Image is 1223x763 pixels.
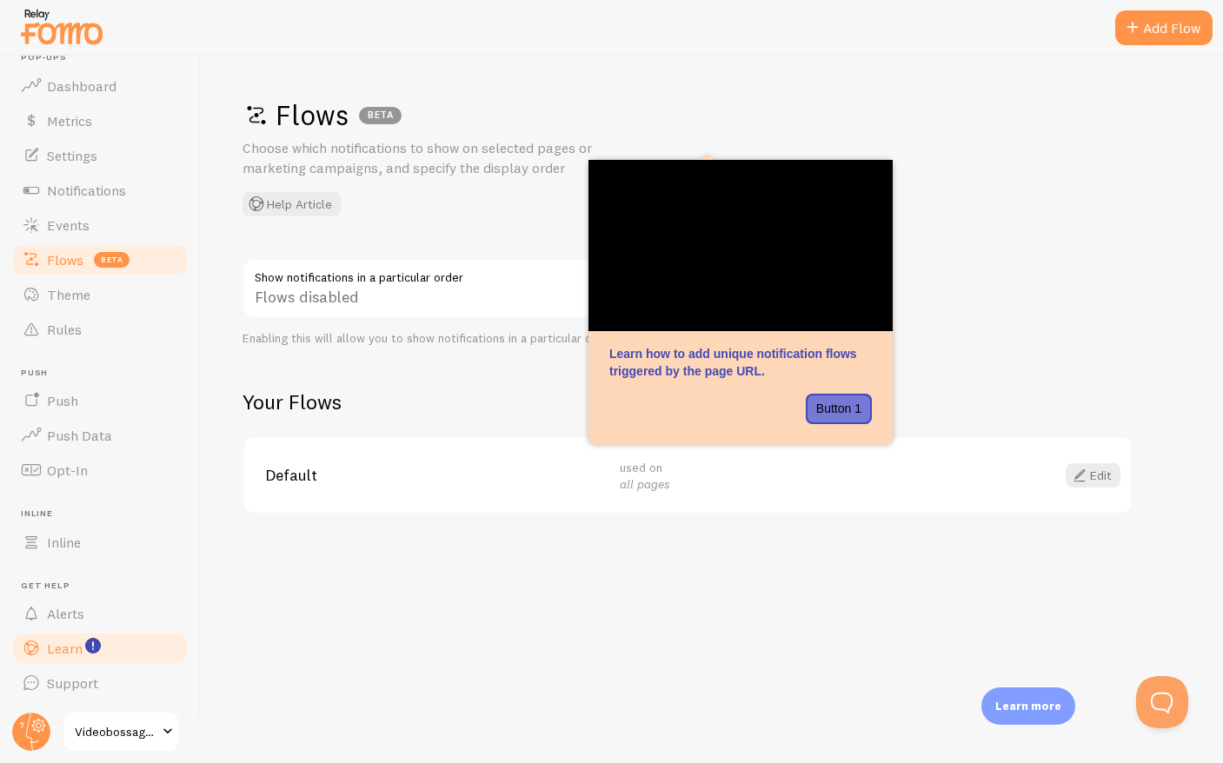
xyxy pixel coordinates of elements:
[10,418,189,453] a: Push Data
[609,345,872,380] p: Learn how to add unique notification flows triggered by the page URL.
[806,394,872,425] button: Button 1
[1066,463,1120,488] a: Edit
[47,605,84,622] span: Alerts
[243,258,764,322] div: Flows disabled
[10,312,189,347] a: Rules
[243,331,764,347] div: Enabling this will allow you to show notifications in a particular order
[243,138,660,178] p: Choose which notifications to show on selected pages or marketing campaigns, and specify the disp...
[21,508,189,520] span: Inline
[243,192,341,216] button: Help Article
[47,182,126,199] span: Notifications
[47,147,97,164] span: Settings
[10,208,189,242] a: Events
[243,97,1171,133] h1: Flows
[1136,676,1188,728] iframe: Help Scout Beacon - Open
[47,392,78,409] span: Push
[995,698,1061,714] p: Learn more
[10,383,189,418] a: Push
[265,468,599,483] span: Default
[10,453,189,488] a: Opt-In
[47,286,90,303] span: Theme
[47,461,88,479] span: Opt-In
[620,476,670,492] em: all pages
[10,69,189,103] a: Dashboard
[620,460,670,492] span: used on
[47,534,81,551] span: Inline
[18,4,105,49] img: fomo-relay-logo-orange.svg
[10,596,189,631] a: Alerts
[21,581,189,592] span: Get Help
[10,277,189,312] a: Theme
[981,687,1075,725] div: Learn more
[10,631,189,666] a: Learn
[21,368,189,379] span: Push
[85,638,101,654] svg: <p>Watch New Feature Tutorials!</p>
[75,721,157,742] span: Videobossagent
[10,138,189,173] a: Settings
[47,77,116,95] span: Dashboard
[10,173,189,208] a: Notifications
[10,103,189,138] a: Metrics
[47,216,90,234] span: Events
[47,251,83,269] span: Flows
[47,674,98,692] span: Support
[47,640,83,657] span: Learn
[47,427,112,444] span: Push Data
[10,666,189,700] a: Support
[243,388,1133,415] h2: Your Flows
[10,242,189,277] a: Flows beta
[21,52,189,63] span: Pop-ups
[47,321,82,338] span: Rules
[359,107,402,124] div: BETA
[47,112,92,129] span: Metrics
[10,525,189,560] a: Inline
[63,711,180,753] a: Videobossagent
[94,252,130,268] span: beta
